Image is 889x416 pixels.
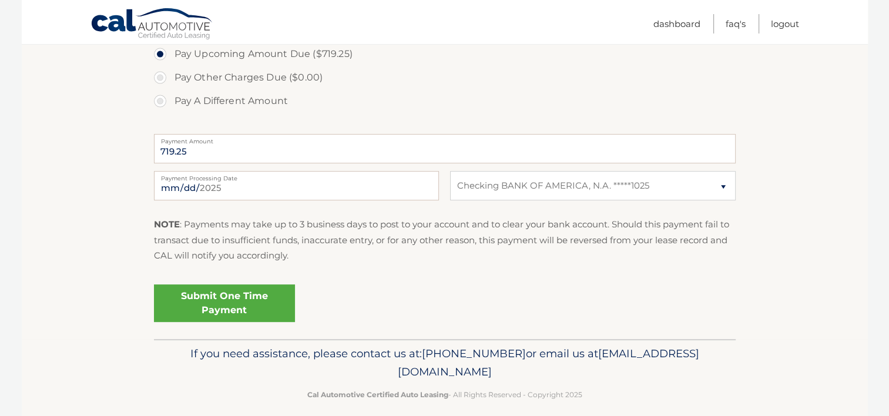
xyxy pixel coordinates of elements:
label: Payment Processing Date [154,171,439,180]
p: If you need assistance, please contact us at: or email us at [162,344,728,382]
input: Payment Amount [154,134,736,163]
a: Cal Automotive [90,8,214,42]
input: Payment Date [154,171,439,200]
label: Payment Amount [154,134,736,143]
span: [PHONE_NUMBER] [422,347,526,360]
a: Logout [771,14,799,33]
a: Dashboard [653,14,700,33]
label: Pay A Different Amount [154,89,736,113]
p: : Payments may take up to 3 business days to post to your account and to clear your bank account.... [154,217,736,263]
label: Pay Upcoming Amount Due ($719.25) [154,42,736,66]
p: - All Rights Reserved - Copyright 2025 [162,388,728,401]
strong: NOTE [154,219,180,230]
strong: Cal Automotive Certified Auto Leasing [307,390,448,399]
label: Pay Other Charges Due ($0.00) [154,66,736,89]
a: FAQ's [726,14,746,33]
a: Submit One Time Payment [154,284,295,322]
